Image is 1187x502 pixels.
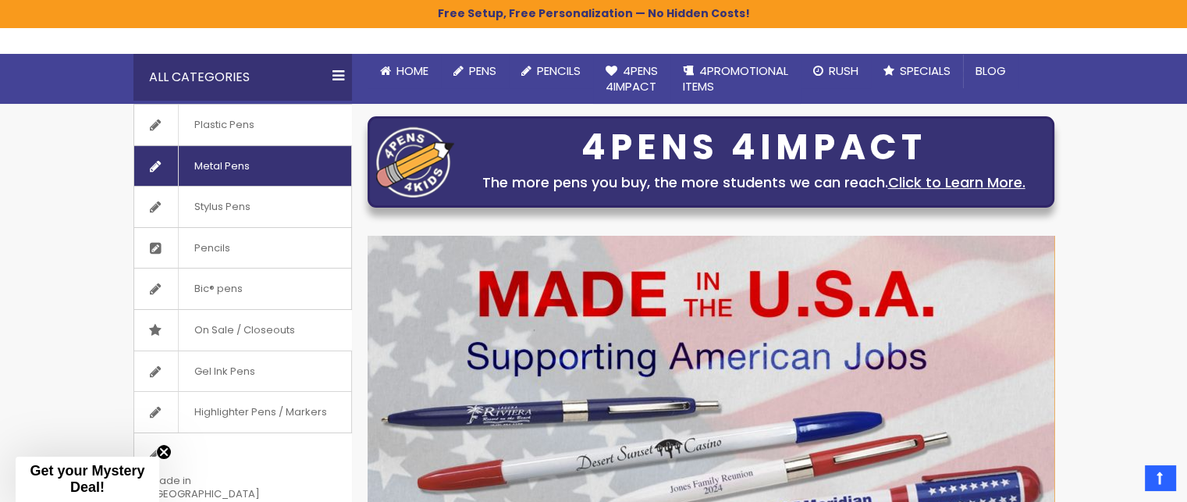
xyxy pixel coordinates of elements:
button: Close teaser [156,444,172,460]
span: Bic® pens [178,269,258,309]
a: On Sale / Closeouts [134,310,351,351]
span: 4Pens 4impact [606,62,658,94]
a: Click to Learn More. [888,173,1025,192]
span: Gel Ink Pens [178,351,271,392]
span: Stylus Pens [178,187,266,227]
a: 4Pens4impact [593,54,670,105]
a: Plastic Pens [134,105,351,145]
a: Pencils [134,228,351,269]
span: On Sale / Closeouts [178,310,311,351]
span: Pens [469,62,496,79]
a: Specials [871,54,963,88]
a: Home [368,54,441,88]
a: Blog [963,54,1018,88]
div: Get your Mystery Deal!Close teaser [16,457,159,502]
span: Specials [900,62,951,79]
a: Pens [441,54,509,88]
span: 4PROMOTIONAL ITEMS [683,62,788,94]
span: Rush [829,62,858,79]
span: Home [396,62,428,79]
span: Highlighter Pens / Markers [178,392,343,433]
a: Gel Ink Pens [134,351,351,392]
a: Stylus Pens [134,187,351,227]
a: Bic® pens [134,269,351,309]
img: four_pen_logo.png [376,126,454,198]
span: Blog [976,62,1006,79]
a: Highlighter Pens / Markers [134,392,351,433]
a: 4PROMOTIONALITEMS [670,54,801,105]
a: Rush [801,54,871,88]
span: Get your Mystery Deal! [30,463,144,495]
a: Pencils [509,54,593,88]
span: Plastic Pens [178,105,270,145]
div: The more pens you buy, the more students we can reach. [462,172,1046,194]
span: Pencils [537,62,581,79]
span: Pencils [178,228,246,269]
div: All Categories [133,54,352,101]
a: Metal Pens [134,146,351,187]
span: Metal Pens [178,146,265,187]
div: 4PENS 4IMPACT [462,131,1046,164]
